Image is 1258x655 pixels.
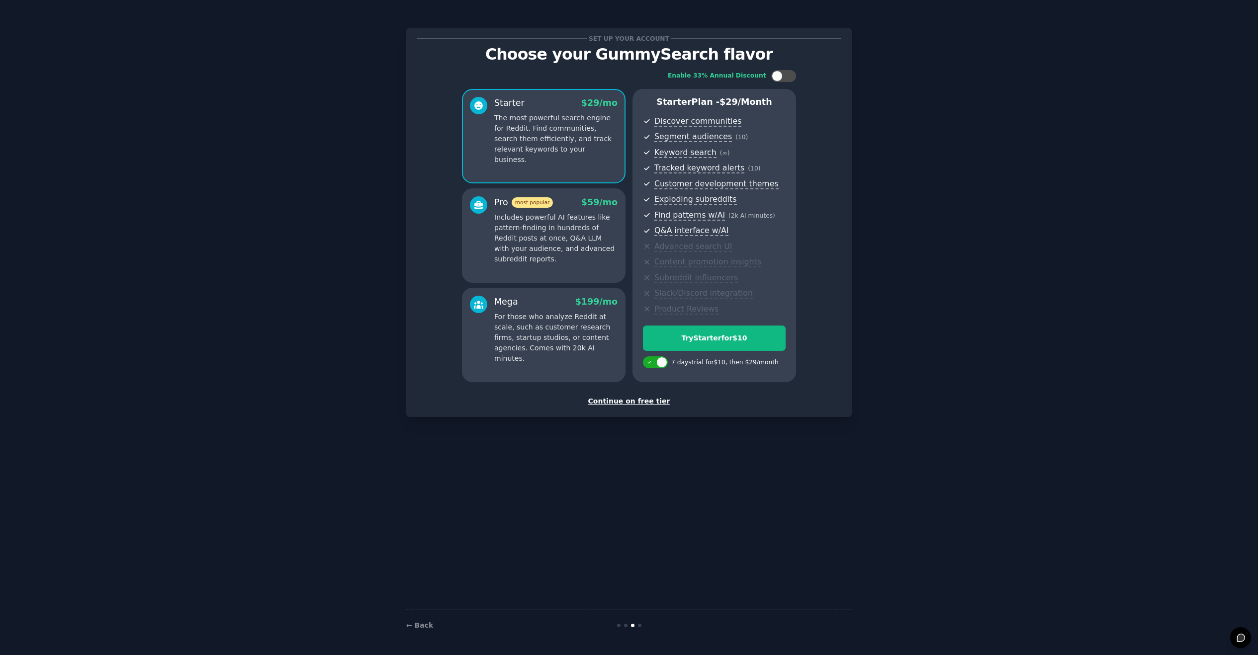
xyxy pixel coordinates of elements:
[581,197,618,207] span: $ 59 /mo
[654,288,753,299] span: Slack/Discord integration
[512,197,553,208] span: most popular
[494,212,618,264] p: Includes powerful AI features like pattern-finding in hundreds of Reddit posts at once, Q&A LLM w...
[494,312,618,364] p: For those who analyze Reddit at scale, such as customer research firms, startup studios, or conte...
[417,396,841,407] div: Continue on free tier
[654,226,728,236] span: Q&A interface w/AI
[575,297,618,307] span: $ 199 /mo
[654,163,744,173] span: Tracked keyword alerts
[654,304,719,315] span: Product Reviews
[654,116,741,127] span: Discover communities
[668,72,766,81] div: Enable 33% Annual Discount
[587,33,671,44] span: Set up your account
[581,98,618,108] span: $ 29 /mo
[654,132,732,142] span: Segment audiences
[494,296,518,308] div: Mega
[654,179,779,189] span: Customer development themes
[728,212,775,219] span: ( 2k AI minutes )
[494,196,553,209] div: Pro
[735,134,748,141] span: ( 10 )
[654,210,725,221] span: Find patterns w/AI
[654,242,732,252] span: Advanced search UI
[643,96,786,108] p: Starter Plan -
[643,333,785,343] div: Try Starter for $10
[417,46,841,63] p: Choose your GummySearch flavor
[671,358,779,367] div: 7 days trial for $10 , then $ 29 /month
[654,194,736,205] span: Exploding subreddits
[720,150,730,157] span: ( ∞ )
[494,97,525,109] div: Starter
[654,273,738,283] span: Subreddit influencers
[494,113,618,165] p: The most powerful search engine for Reddit. Find communities, search them efficiently, and track ...
[719,97,772,107] span: $ 29 /month
[643,326,786,351] button: TryStarterfor$10
[748,165,760,172] span: ( 10 )
[654,148,717,158] span: Keyword search
[406,621,433,629] a: ← Back
[654,257,761,267] span: Content promotion insights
